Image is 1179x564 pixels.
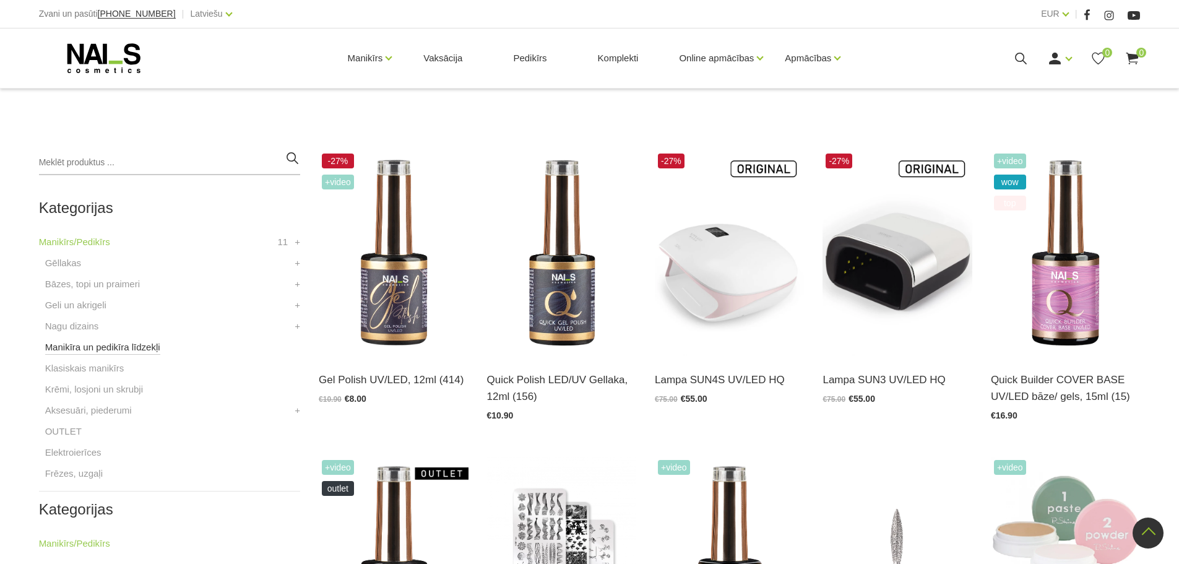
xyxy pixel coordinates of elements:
span: €75.00 [823,395,845,404]
a: Apmācības [785,33,831,83]
a: Gel Polish UV/LED, 12ml (414) [319,371,468,388]
a: Lampa SUN4S UV/LED HQ [655,371,804,388]
a: Nagu dizains [45,319,99,334]
span: €55.00 [681,394,707,404]
span: €75.00 [655,395,678,404]
span: 0 [1136,48,1146,58]
a: Manikīrs/Pedikīrs [39,235,110,249]
a: Elektroierīces [45,445,101,460]
span: €10.90 [319,395,342,404]
a: + [295,256,300,271]
h2: Kategorijas [39,200,300,216]
img: Tips:UV LAMPAZīmola nosaukums:SUNUVModeļa numurs: SUNUV4Profesionālā UV/Led lampa.Garantija: 1 ga... [655,150,804,356]
a: Manikīrs [348,33,383,83]
a: Quick Polish LED/UV Gellaka, 12ml (156) [487,371,636,405]
span: +Video [658,460,690,475]
a: + [295,277,300,292]
img: Ātri, ērti un vienkārši!Intensīvi pigmentēta gellaka, kas perfekti klājas arī vienā slānī, tādā v... [487,150,636,356]
span: | [182,6,184,22]
a: Manikīra un pedikīra līdzekļi [45,340,160,355]
a: Manikīrs/Pedikīrs [39,536,110,551]
a: + [295,298,300,313]
span: 11 [277,235,288,249]
span: wow [994,175,1026,189]
a: Krēmi, losjoni un skrubji [45,382,143,397]
span: -27% [826,154,852,168]
a: Quick Builder COVER BASE UV/LED bāze/ gels, 15ml (15) [991,371,1140,405]
span: 0 [1102,48,1112,58]
h2: Kategorijas [39,501,300,518]
div: Zvani un pasūti [39,6,176,22]
a: 0 [1090,51,1106,66]
span: -27% [658,154,685,168]
img: Šī brīža iemīlētākais produkts, kas nepieviļ nevienu meistaru.Perfektas noturības kamuflāžas bāze... [991,150,1140,356]
a: 0 [1125,51,1140,66]
a: Vaksācija [413,28,472,88]
span: +Video [994,460,1026,475]
a: Geli un akrigeli [45,298,106,313]
a: + [295,319,300,334]
a: Komplekti [588,28,649,88]
span: top [994,196,1026,210]
a: Latviešu [191,6,223,21]
a: Klasiskais manikīrs [45,361,124,376]
a: OUTLET [45,424,82,439]
span: +Video [322,460,354,475]
span: +Video [322,175,354,189]
a: Aksesuāri, piederumi [45,403,132,418]
a: Lampa SUN3 UV/LED HQ [823,371,972,388]
a: Frēzes, uzgaļi [45,466,103,481]
span: | [1075,6,1078,22]
a: Gēllakas [45,256,81,271]
span: €55.00 [849,394,875,404]
img: Modelis: SUNUV 3Jauda: 48WViļņu garums: 365+405nmKalpošanas ilgums: 50000 HRSPogas vadība:10s/30s... [823,150,972,356]
a: [PHONE_NUMBER] [98,9,176,19]
span: OUTLET [322,481,354,496]
img: Ilgnoturīga, intensīvi pigmentēta gellaka. Viegli klājas, lieliski žūst, nesaraujas, neatkāpjas n... [319,150,468,356]
a: Bāzes, topi un praimeri [45,277,140,292]
a: EUR [1041,6,1060,21]
a: + [295,235,300,249]
span: €16.90 [991,410,1017,420]
a: Online apmācības [679,33,754,83]
a: Pedikīrs [503,28,556,88]
span: -27% [322,154,354,168]
a: + [295,403,300,418]
span: €10.90 [487,410,514,420]
input: Meklēt produktus ... [39,150,300,175]
span: +Video [994,154,1026,168]
span: €8.00 [345,394,366,404]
